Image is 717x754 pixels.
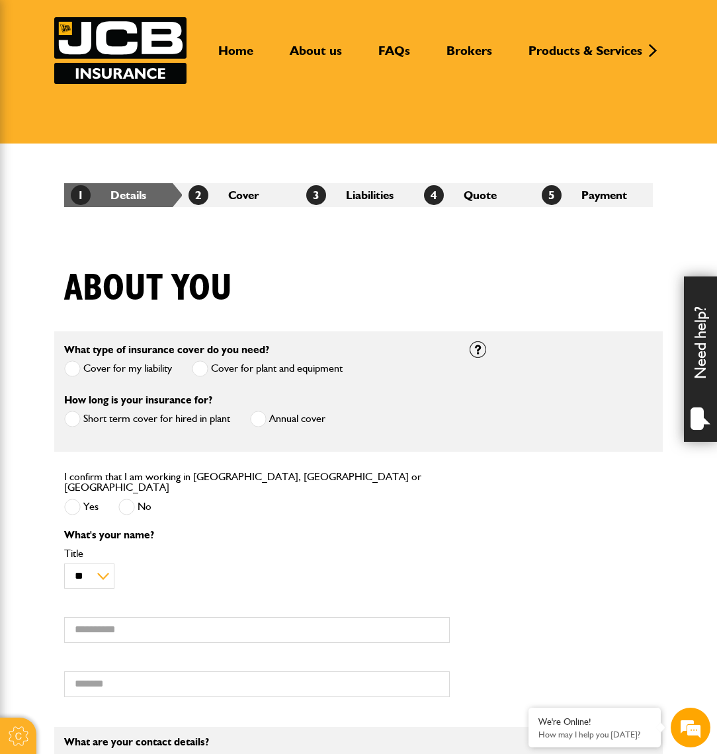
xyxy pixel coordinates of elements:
[64,360,172,377] label: Cover for my liability
[64,183,182,207] li: Details
[217,7,249,38] div: Minimize live chat window
[280,43,352,69] a: About us
[180,407,240,425] em: Start Chat
[64,499,99,515] label: Yes
[64,548,450,559] label: Title
[519,43,652,69] a: Products & Services
[189,185,208,205] span: 2
[71,185,91,205] span: 1
[17,200,241,230] input: Enter your phone number
[306,185,326,205] span: 3
[538,716,651,728] div: We're Online!
[208,43,263,69] a: Home
[64,267,232,311] h1: About you
[538,730,651,739] p: How may I help you today?
[417,183,535,207] li: Quote
[64,345,269,355] label: What type of insurance cover do you need?
[69,74,222,91] div: Chat with us now
[64,530,450,540] p: What's your name?
[182,183,300,207] li: Cover
[54,17,187,84] a: JCB Insurance Services
[17,161,241,190] input: Enter your email address
[17,239,241,396] textarea: Type your message and hit 'Enter'
[64,737,450,747] p: What are your contact details?
[118,499,151,515] label: No
[368,43,420,69] a: FAQs
[192,360,343,377] label: Cover for plant and equipment
[437,43,502,69] a: Brokers
[300,183,417,207] li: Liabilities
[64,395,212,405] label: How long is your insurance for?
[250,411,325,427] label: Annual cover
[54,17,187,84] img: JCB Insurance Services logo
[684,276,717,442] div: Need help?
[424,185,444,205] span: 4
[17,122,241,151] input: Enter your last name
[535,183,653,207] li: Payment
[542,185,562,205] span: 5
[64,411,230,427] label: Short term cover for hired in plant
[22,73,56,92] img: d_20077148190_company_1631870298795_20077148190
[64,472,450,493] label: I confirm that I am working in [GEOGRAPHIC_DATA], [GEOGRAPHIC_DATA] or [GEOGRAPHIC_DATA]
